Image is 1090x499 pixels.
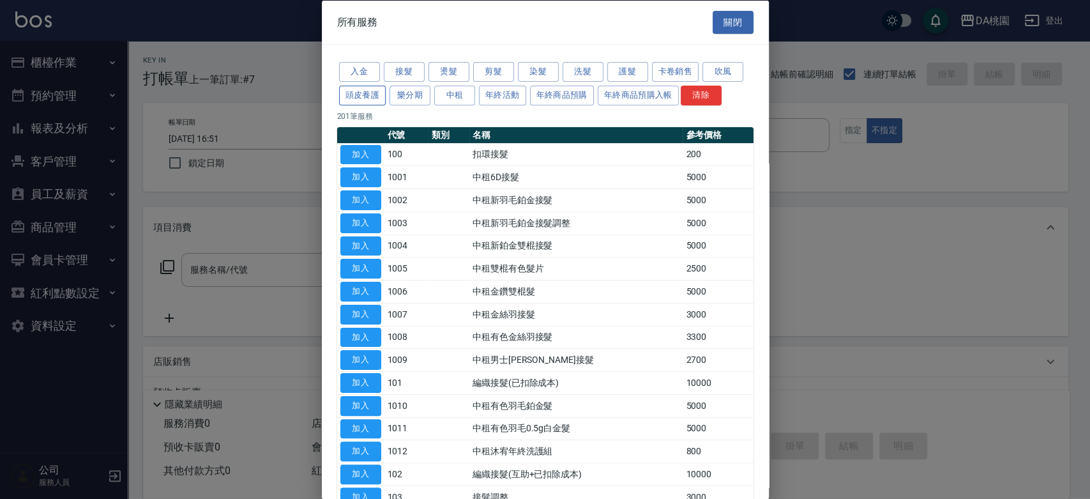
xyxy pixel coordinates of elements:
button: 頭皮養護 [339,85,386,105]
td: 中租有色金絲羽接髮 [469,326,683,349]
td: 扣環接髮 [469,143,683,166]
p: 201 筆服務 [337,110,753,121]
button: 燙髮 [428,62,469,82]
td: 中租新羽毛鉑金接髮 [469,188,683,211]
button: 年終商品預購 [530,85,594,105]
td: 5000 [683,188,753,211]
button: 吹風 [702,62,743,82]
td: 中租雙棍有色髮片 [469,257,683,280]
td: 1008 [384,326,429,349]
th: 參考價格 [683,127,753,143]
td: 5000 [683,394,753,417]
button: 加入 [340,327,381,347]
td: 中租金絲羽接髮 [469,303,683,326]
td: 1001 [384,165,429,188]
button: 清除 [681,85,722,105]
td: 5000 [683,211,753,234]
button: 加入 [340,350,381,370]
td: 1010 [384,394,429,417]
td: 101 [384,371,429,394]
td: 800 [683,440,753,463]
button: 年終商品預購入帳 [598,85,679,105]
td: 1009 [384,348,429,371]
td: 200 [683,143,753,166]
td: 1005 [384,257,429,280]
button: 加入 [340,167,381,187]
td: 1003 [384,211,429,234]
button: 加入 [340,464,381,484]
td: 中租6D接髮 [469,165,683,188]
th: 代號 [384,127,429,143]
td: 1006 [384,280,429,303]
td: 5000 [683,234,753,257]
button: 加入 [340,282,381,302]
button: 加入 [340,144,381,164]
td: 3000 [683,303,753,326]
button: 剪髮 [473,62,514,82]
td: 編織接髮(已扣除成本) [469,371,683,394]
td: 2700 [683,348,753,371]
td: 10000 [683,463,753,486]
button: 護髮 [607,62,648,82]
td: 5000 [683,165,753,188]
td: 中租男士[PERSON_NAME]接髮 [469,348,683,371]
button: 加入 [340,373,381,393]
button: 加入 [340,213,381,233]
td: 10000 [683,371,753,394]
button: 加入 [340,395,381,415]
td: 1011 [384,417,429,440]
button: 入金 [339,62,380,82]
td: 中租有色羽毛0.5g白金髮 [469,417,683,440]
td: 中租金鑽雙棍髮 [469,280,683,303]
td: 2500 [683,257,753,280]
td: 5000 [683,417,753,440]
td: 中租新鉑金雙棍接髮 [469,234,683,257]
button: 加入 [340,236,381,256]
td: 編織接髮(互助+已扣除成本) [469,463,683,486]
td: 1007 [384,303,429,326]
td: 中租有色羽毛鉑金髮 [469,394,683,417]
button: 加入 [340,418,381,438]
button: 染髮 [518,62,559,82]
button: 年終活動 [479,85,526,105]
td: 100 [384,143,429,166]
button: 關閉 [713,10,753,34]
td: 1012 [384,440,429,463]
th: 類別 [428,127,469,143]
td: 中租沐宥年終洗護組 [469,440,683,463]
td: 5000 [683,280,753,303]
button: 洗髮 [563,62,603,82]
td: 中租新羽毛鉑金接髮調整 [469,211,683,234]
button: 接髮 [384,62,425,82]
td: 1004 [384,234,429,257]
td: 3300 [683,326,753,349]
button: 加入 [340,190,381,210]
button: 加入 [340,304,381,324]
button: 加入 [340,259,381,279]
button: 加入 [340,441,381,461]
button: 卡卷銷售 [652,62,699,82]
span: 所有服務 [337,15,378,28]
th: 名稱 [469,127,683,143]
button: 中租 [434,85,475,105]
td: 102 [384,463,429,486]
button: 樂分期 [390,85,430,105]
td: 1002 [384,188,429,211]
